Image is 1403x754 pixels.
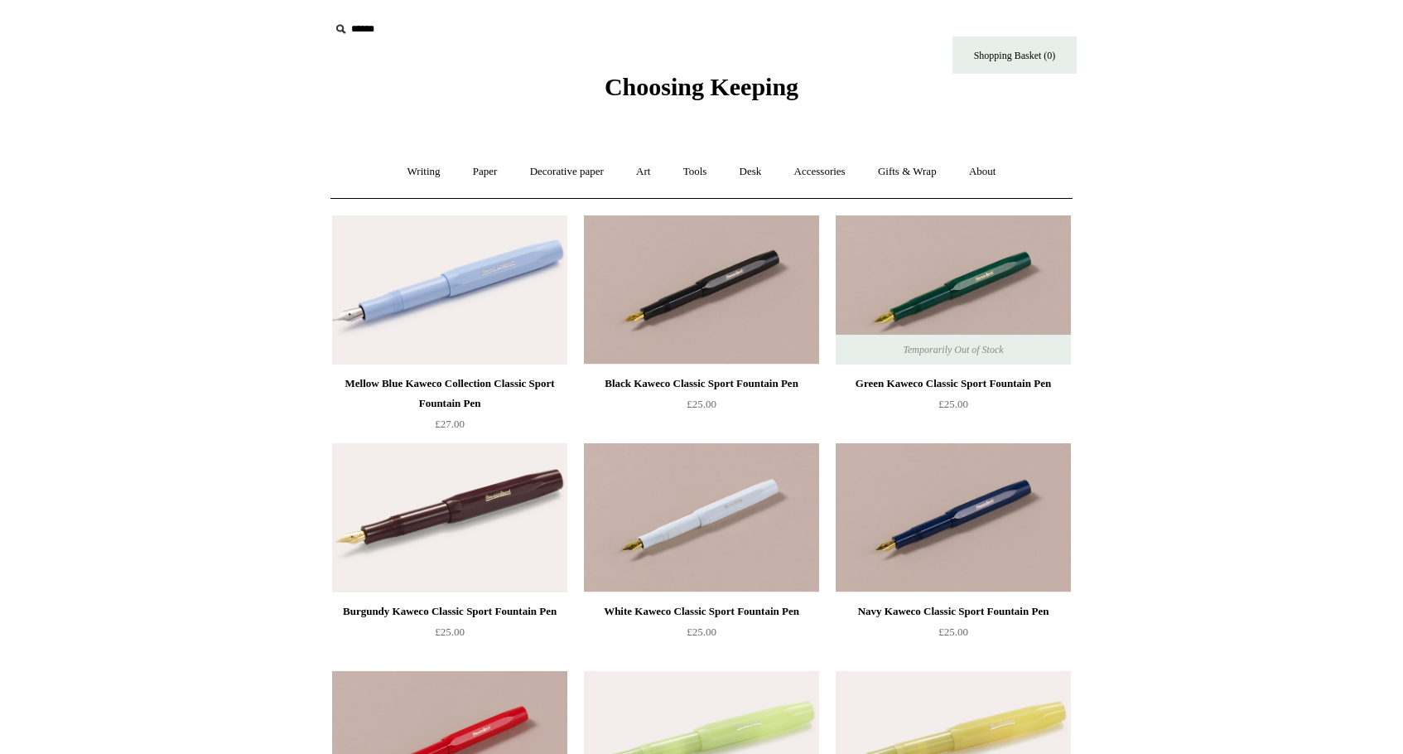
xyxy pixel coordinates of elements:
[952,36,1077,74] a: Shopping Basket (0)
[605,73,798,100] span: Choosing Keeping
[435,626,465,638] span: £25.00
[588,374,815,394] div: Black Kaweco Classic Sport Fountain Pen
[584,443,819,592] img: White Kaweco Classic Sport Fountain Pen
[836,215,1071,365] img: Green Kaweco Classic Sport Fountain Pen
[938,398,968,410] span: £25.00
[668,150,722,194] a: Tools
[584,374,819,442] a: Black Kaweco Classic Sport Fountain Pen £25.00
[886,335,1020,365] span: Temporarily Out of Stock
[393,150,456,194] a: Writing
[584,215,819,365] img: Black Kaweco Classic Sport Fountain Pen
[515,150,619,194] a: Decorative paper
[332,215,567,365] a: Mellow Blue Kaweco Collection Classic Sport Fountain Pen Mellow Blue Kaweco Collection Classic Sp...
[687,626,716,638] span: £25.00
[458,150,513,194] a: Paper
[332,374,567,442] a: Mellow Blue Kaweco Collection Classic Sport Fountain Pen £27.00
[588,602,815,621] div: White Kaweco Classic Sport Fountain Pen
[836,215,1071,365] a: Green Kaweco Classic Sport Fountain Pen Green Kaweco Classic Sport Fountain Pen Temporarily Out o...
[605,86,798,98] a: Choosing Keeping
[332,443,567,592] img: Burgundy Kaweco Classic Sport Fountain Pen
[954,150,1011,194] a: About
[332,443,567,592] a: Burgundy Kaweco Classic Sport Fountain Pen Burgundy Kaweco Classic Sport Fountain Pen
[336,374,563,413] div: Mellow Blue Kaweco Collection Classic Sport Fountain Pen
[584,215,819,365] a: Black Kaweco Classic Sport Fountain Pen Black Kaweco Classic Sport Fountain Pen
[840,374,1067,394] div: Green Kaweco Classic Sport Fountain Pen
[863,150,952,194] a: Gifts & Wrap
[938,626,968,638] span: £25.00
[332,602,567,669] a: Burgundy Kaweco Classic Sport Fountain Pen £25.00
[836,443,1071,592] a: Navy Kaweco Classic Sport Fountain Pen Navy Kaweco Classic Sport Fountain Pen
[584,602,819,669] a: White Kaweco Classic Sport Fountain Pen £25.00
[836,602,1071,669] a: Navy Kaweco Classic Sport Fountain Pen £25.00
[779,150,861,194] a: Accessories
[840,602,1067,621] div: Navy Kaweco Classic Sport Fountain Pen
[621,150,665,194] a: Art
[336,602,563,621] div: Burgundy Kaweco Classic Sport Fountain Pen
[725,150,777,194] a: Desk
[584,443,819,592] a: White Kaweco Classic Sport Fountain Pen White Kaweco Classic Sport Fountain Pen
[332,215,567,365] img: Mellow Blue Kaweco Collection Classic Sport Fountain Pen
[836,443,1071,592] img: Navy Kaweco Classic Sport Fountain Pen
[687,398,716,410] span: £25.00
[435,418,465,430] span: £27.00
[836,374,1071,442] a: Green Kaweco Classic Sport Fountain Pen £25.00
